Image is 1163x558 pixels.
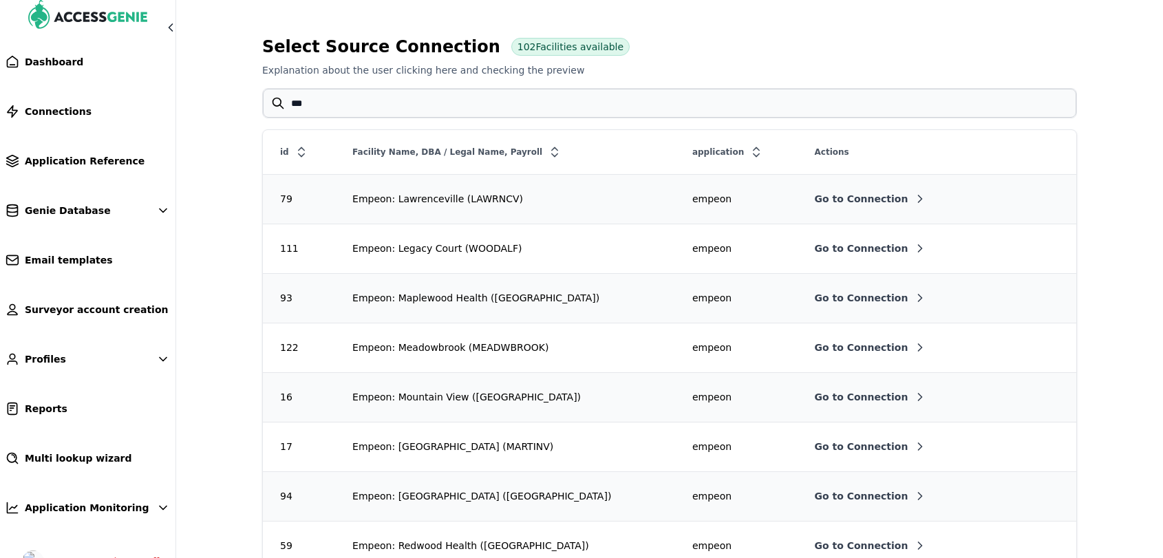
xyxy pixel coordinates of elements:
div: empeon [676,242,797,255]
button: Go to Connection [815,192,928,206]
button: Go to Connection [815,440,928,453]
span: Dashboard [25,55,83,69]
button: Go to Connection [815,390,928,404]
div: empeon [676,489,797,503]
div: empeon [676,390,797,404]
span: Go to Connection [815,390,908,404]
div: application [676,140,797,164]
div: empeon [676,291,797,305]
h3: Select Source Connection [262,33,1077,61]
div: empeon [676,192,797,206]
button: Go to Connection [815,539,928,552]
span: Go to Connection [815,242,908,255]
div: 17 [264,440,334,453]
div: empeon [676,341,797,354]
button: Go to Connection [815,291,928,305]
span: Go to Connection [815,539,908,552]
div: empeon [676,440,797,453]
span: Go to Connection [815,489,908,503]
div: Facility Name, DBA / Legal Name, Payroll [336,140,674,164]
div: 111 [264,242,334,255]
div: Empeon: Legacy Court (WOODALF) [336,242,674,255]
button: Go to Connection [815,242,928,255]
span: Genie Database [25,204,111,217]
span: Profiles [25,352,66,366]
button: Go to Connection [815,341,928,354]
div: id [264,140,334,164]
div: 122 [264,341,334,354]
span: Application Reference [25,154,145,168]
span: Go to Connection [815,192,908,206]
span: Connections [25,105,92,118]
div: Empeon: Redwood Health ([GEOGRAPHIC_DATA]) [336,539,674,552]
span: Multi lookup wizard [25,451,132,465]
span: Go to Connection [815,440,908,453]
div: Empeon: Mountain View ([GEOGRAPHIC_DATA]) [336,390,674,404]
div: 59 [264,539,334,552]
div: Actions [798,141,1076,163]
div: Empeon: Meadowbrook (MEADWBROOK) [336,341,674,354]
div: 93 [264,291,334,305]
button: Go to Connection [815,489,928,503]
span: 102 Facilities available [518,40,623,54]
span: Go to Connection [815,341,908,354]
div: 79 [264,192,334,206]
div: Empeon: Lawrenceville (LAWRNCV) [336,192,674,206]
div: 16 [264,390,334,404]
span: Email templates [25,253,113,267]
span: Reports [25,402,67,416]
p: Explanation about the user clicking here and checking the preview [262,63,1077,77]
span: Application Monitoring [25,501,149,515]
div: Empeon: Maplewood Health ([GEOGRAPHIC_DATA]) [336,291,674,305]
div: empeon [676,539,797,552]
div: 94 [264,489,334,503]
span: Surveyor account creation [25,303,168,316]
div: Empeon: [GEOGRAPHIC_DATA] (MARTINV) [336,440,674,453]
div: Empeon: [GEOGRAPHIC_DATA] ([GEOGRAPHIC_DATA]) [336,489,674,503]
span: Go to Connection [815,291,908,305]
